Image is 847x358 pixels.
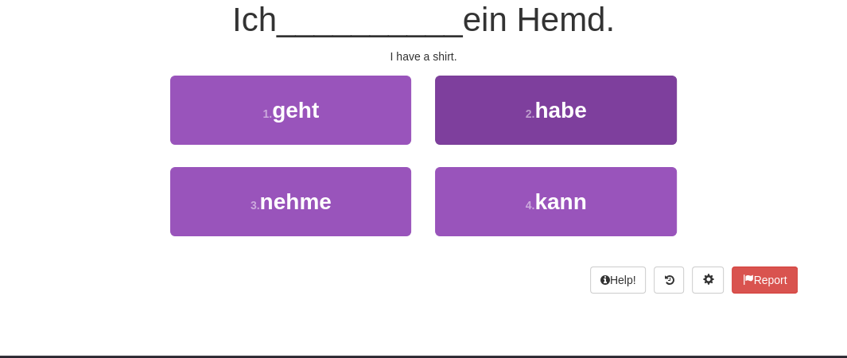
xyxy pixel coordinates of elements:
[732,267,797,294] button: Report
[272,98,319,123] span: geht
[435,167,676,236] button: 4.kann
[534,98,586,123] span: habe
[435,76,676,145] button: 2.habe
[526,199,535,212] small: 4 .
[170,167,411,236] button: 3.nehme
[463,1,615,38] span: ein Hemd.
[654,267,684,294] button: Round history (alt+y)
[232,1,277,38] span: Ich
[50,49,798,64] div: I have a shirt.
[526,107,535,120] small: 2 .
[590,267,647,294] button: Help!
[170,76,411,145] button: 1.geht
[260,189,332,214] span: nehme
[534,189,586,214] span: kann
[277,1,463,38] span: __________
[251,199,260,212] small: 3 .
[262,107,272,120] small: 1 .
